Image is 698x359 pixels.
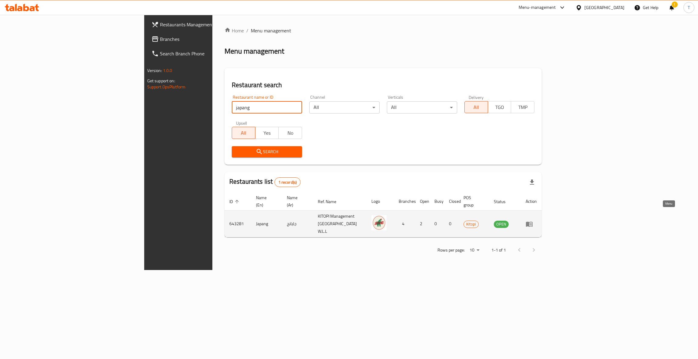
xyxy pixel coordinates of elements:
[437,246,465,254] p: Rows per page:
[147,46,261,61] a: Search Branch Phone
[232,127,255,139] button: All
[147,32,261,46] a: Branches
[367,192,394,211] th: Logo
[258,129,276,137] span: Yes
[160,21,256,28] span: Restaurants Management
[282,211,313,237] td: جابانج
[464,194,482,209] span: POS group
[274,177,301,187] div: Total records count
[275,179,301,185] span: 1 record(s)
[229,177,301,187] h2: Restaurants list
[415,211,430,237] td: 2
[464,101,488,113] button: All
[278,127,302,139] button: No
[309,101,380,114] div: All
[490,103,509,112] span: TGO
[430,192,444,211] th: Busy
[519,4,556,11] div: Menu-management
[415,192,430,211] th: Open
[488,101,511,113] button: TGO
[514,103,532,112] span: TMP
[224,192,542,237] table: enhanced table
[313,211,367,237] td: KITOPI Management [GEOGRAPHIC_DATA] W.L.L
[464,221,478,228] span: Kitopi
[224,27,542,34] nav: breadcrumb
[160,35,256,43] span: Branches
[494,221,509,228] span: OPEN
[256,194,275,209] span: Name (En)
[584,4,624,11] div: [GEOGRAPHIC_DATA]
[251,27,291,34] span: Menu management
[444,211,459,237] td: 0
[232,146,302,157] button: Search
[469,95,484,99] label: Delivery
[236,121,247,125] label: Upsell
[147,77,175,85] span: Get support on:
[525,175,539,189] div: Export file
[232,81,534,90] h2: Restaurant search
[387,101,457,114] div: All
[237,148,297,156] span: Search
[255,127,279,139] button: Yes
[688,4,690,11] span: T
[444,192,459,211] th: Closed
[394,211,415,237] td: 4
[232,101,302,114] input: Search for restaurant name or ID..
[491,246,506,254] p: 1-1 of 1
[251,211,282,237] td: Japang
[318,198,344,205] span: Ref. Name
[229,198,241,205] span: ID
[234,129,253,137] span: All
[281,129,300,137] span: No
[394,192,415,211] th: Branches
[521,192,542,211] th: Action
[494,198,514,205] span: Status
[163,67,172,74] span: 1.0.0
[371,215,387,230] img: Japang
[147,17,261,32] a: Restaurants Management
[160,50,256,57] span: Search Branch Phone
[511,101,534,113] button: TMP
[467,103,486,112] span: All
[430,211,444,237] td: 0
[287,194,306,209] span: Name (Ar)
[147,67,162,74] span: Version:
[467,246,482,255] div: Rows per page:
[147,83,186,91] a: Support.OpsPlatform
